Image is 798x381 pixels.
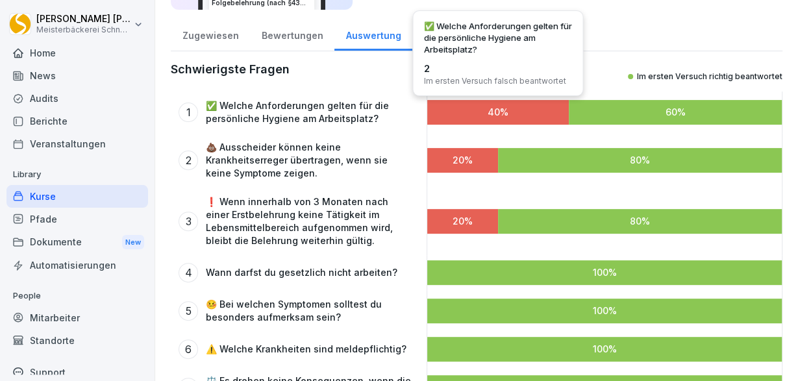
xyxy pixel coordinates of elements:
p: Meisterbäckerei Schneckenburger [36,25,131,34]
a: Zugewiesen [171,18,250,51]
a: Home [6,42,148,64]
p: Im ersten Versuch richtig beantwortet [637,71,782,82]
p: 2 [423,63,429,75]
a: Bewertungen [250,18,334,51]
p: ❗ Wenn innerhalb von 3 Monaten nach einer Erstbelehrung keine Tätigkeit im Lebensmittelbereich au... [206,195,412,247]
div: Dokumente [6,230,148,254]
h2: Schwierigste Fragen [171,62,290,77]
p: ✅ Welche Anforderungen gelten für die persönliche Hygiene am Arbeitsplatz? [206,99,412,125]
div: New [122,235,144,250]
p: 🤒 Bei welchen Symptomen solltest du besonders aufmerksam sein? [206,298,412,324]
div: 2 [179,151,198,170]
p: ✅ Welche Anforderungen gelten für die persönliche Hygiene am Arbeitsplatz? [423,20,572,55]
a: Audits [6,87,148,110]
a: Automatisierungen [6,254,148,277]
p: People [6,286,148,306]
div: 5 [179,301,198,321]
div: 3 [179,212,198,231]
a: Auswertung [334,18,412,51]
div: 1 [179,103,198,122]
p: 💩 Ausscheider können keine Krankheitserreger übertragen, wenn sie keine Symptome zeigen. [206,141,412,180]
p: Im ersten Versuch falsch beantwortet [423,76,566,86]
a: Mitarbeiter [6,306,148,329]
p: Wann darfst du gesetzlich nicht arbeiten? [206,266,397,279]
a: Standorte [6,329,148,352]
a: Veranstaltungen [6,132,148,155]
div: 4 [179,263,198,282]
a: DokumenteNew [6,230,148,254]
a: Berichte [6,110,148,132]
a: News [6,64,148,87]
a: Kurse [6,185,148,208]
a: Pfade [6,208,148,230]
p: Library [6,164,148,185]
div: 6 [179,339,198,359]
p: [PERSON_NAME] [PERSON_NAME] [36,14,131,25]
p: ⚠️ Welche Krankheiten sind meldepflichtig? [206,343,406,356]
